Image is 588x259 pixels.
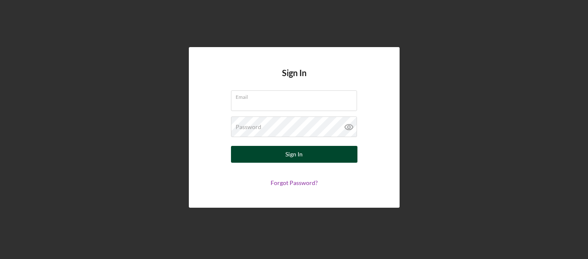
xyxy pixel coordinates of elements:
[231,146,357,163] button: Sign In
[285,146,303,163] div: Sign In
[236,124,261,130] label: Password
[282,68,306,90] h4: Sign In
[271,179,318,186] a: Forgot Password?
[236,91,357,100] label: Email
